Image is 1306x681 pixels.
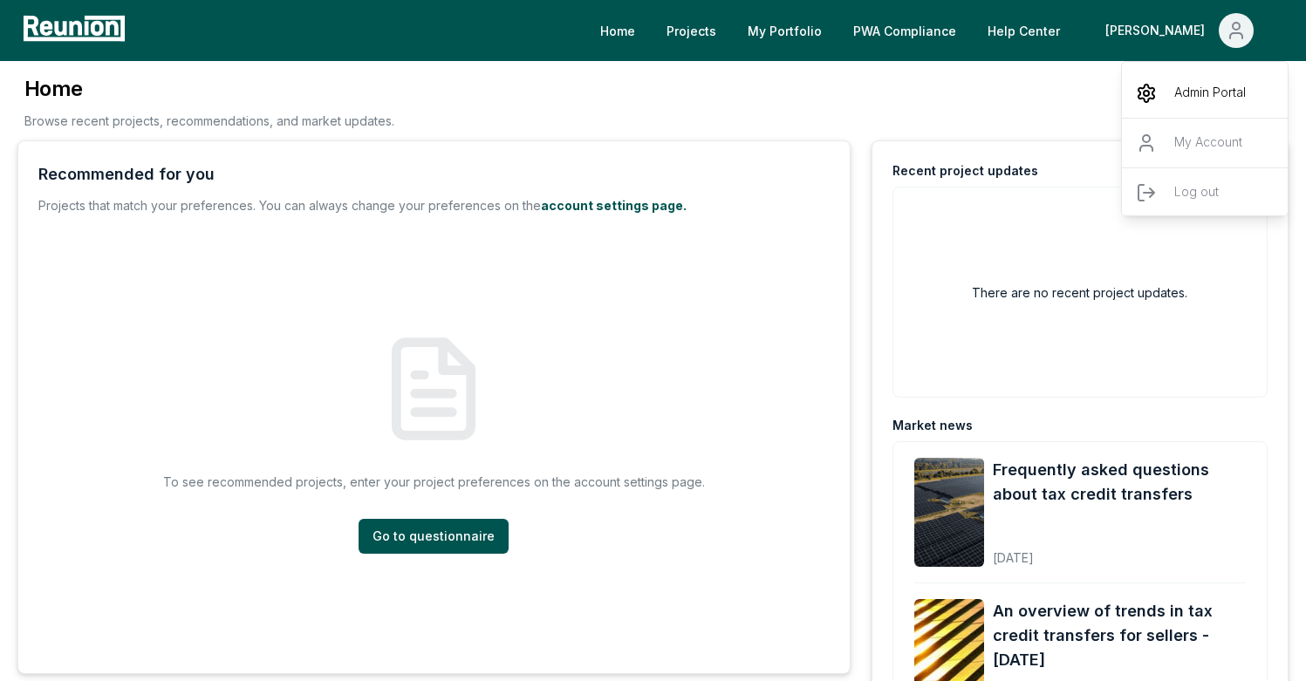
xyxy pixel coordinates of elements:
p: Admin Portal [1174,83,1246,104]
h2: There are no recent project updates. [972,283,1187,302]
a: Home [586,13,649,48]
a: An overview of trends in tax credit transfers for sellers - [DATE] [993,599,1246,672]
div: Market news [892,417,973,434]
h3: Home [24,75,394,103]
div: Recommended for you [38,162,215,187]
div: [DATE] [993,536,1246,567]
a: My Portfolio [734,13,836,48]
nav: Main [586,13,1289,48]
p: My Account [1174,133,1242,153]
p: Log out [1174,182,1219,203]
a: Go to questionnaire [359,519,509,554]
a: Admin Portal [1122,69,1289,118]
div: [PERSON_NAME] [1105,13,1212,48]
a: PWA Compliance [839,13,970,48]
img: Frequently asked questions about tax credit transfers [914,458,984,567]
p: To see recommended projects, enter your project preferences on the account settings page. [163,473,705,491]
div: Recent project updates [892,162,1038,180]
div: [PERSON_NAME] [1122,69,1289,224]
p: Browse recent projects, recommendations, and market updates. [24,112,394,130]
a: Frequently asked questions about tax credit transfers [993,458,1246,507]
button: [PERSON_NAME] [1091,13,1268,48]
a: Help Center [974,13,1074,48]
a: Projects [653,13,730,48]
span: Projects that match your preferences. You can always change your preferences on the [38,198,541,213]
a: account settings page. [541,198,687,213]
